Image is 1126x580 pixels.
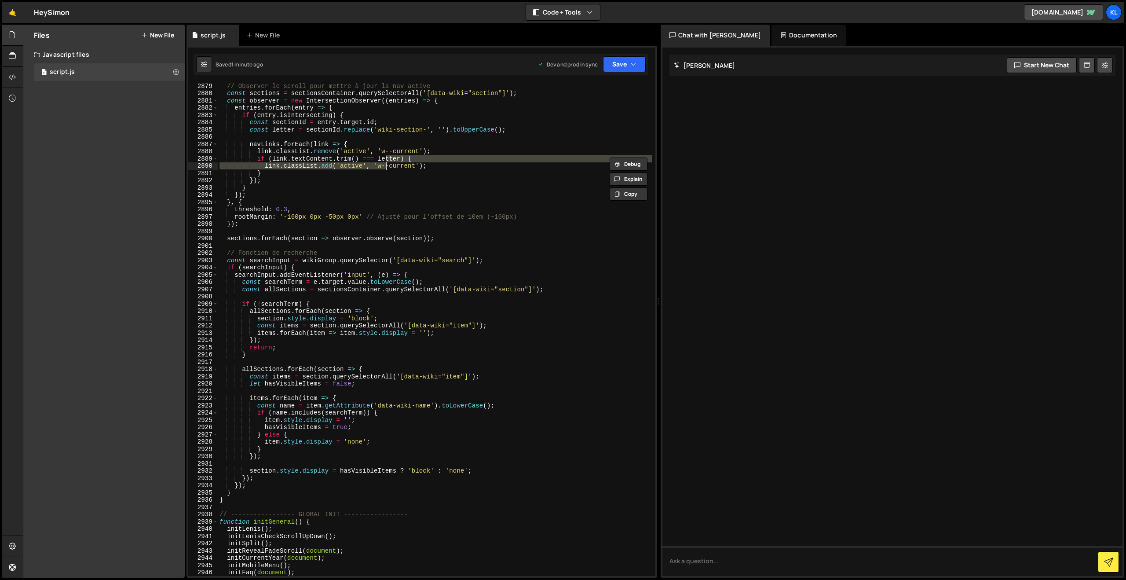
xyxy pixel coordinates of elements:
[34,63,185,81] div: 16083/43150.js
[188,141,218,148] div: 2887
[188,366,218,373] div: 2918
[188,489,218,497] div: 2935
[188,402,218,410] div: 2923
[246,31,283,40] div: New File
[201,31,226,40] div: script.js
[2,2,23,23] a: 🤙
[188,330,218,337] div: 2913
[34,30,50,40] h2: Files
[188,293,218,301] div: 2908
[538,61,598,68] div: Dev and prod in sync
[188,446,218,453] div: 2929
[188,257,218,264] div: 2903
[603,56,646,72] button: Save
[188,438,218,446] div: 2928
[674,61,735,70] h2: [PERSON_NAME]
[188,518,218,526] div: 2939
[610,158,647,171] button: Debug
[188,359,218,366] div: 2917
[188,344,218,352] div: 2915
[526,4,600,20] button: Code + Tools
[188,126,218,134] div: 2885
[188,155,218,163] div: 2889
[188,235,218,242] div: 2900
[188,540,218,547] div: 2942
[188,511,218,518] div: 2938
[188,308,218,315] div: 2910
[661,25,770,46] div: Chat with [PERSON_NAME]
[188,228,218,235] div: 2899
[141,32,174,39] button: New File
[771,25,846,46] div: Documentation
[188,264,218,272] div: 2904
[188,482,218,489] div: 2934
[188,279,218,286] div: 2906
[188,104,218,112] div: 2882
[41,70,47,77] span: 1
[188,170,218,177] div: 2891
[188,191,218,199] div: 2894
[50,68,75,76] div: script.js
[1106,4,1122,20] a: Kl
[188,148,218,155] div: 2888
[188,460,218,468] div: 2931
[188,242,218,250] div: 2901
[188,322,218,330] div: 2912
[188,562,218,569] div: 2945
[23,46,185,63] div: Javascript files
[188,533,218,540] div: 2941
[188,373,218,381] div: 2919
[188,272,218,279] div: 2905
[188,424,218,431] div: 2926
[1024,4,1103,20] a: [DOMAIN_NAME]
[188,199,218,206] div: 2895
[188,90,218,97] div: 2880
[188,547,218,555] div: 2943
[188,133,218,141] div: 2886
[1007,57,1077,73] button: Start new chat
[188,286,218,294] div: 2907
[216,61,263,68] div: Saved
[188,388,218,395] div: 2921
[188,83,218,90] div: 2879
[231,61,263,68] div: 1 minute ago
[610,187,647,201] button: Copy
[188,184,218,192] div: 2893
[188,315,218,323] div: 2911
[188,250,218,257] div: 2902
[188,206,218,213] div: 2896
[188,504,218,511] div: 2937
[188,554,218,562] div: 2944
[188,97,218,105] div: 2881
[34,7,69,18] div: HeySimon
[188,177,218,184] div: 2892
[188,569,218,576] div: 2946
[188,453,218,460] div: 2930
[188,380,218,388] div: 2920
[188,213,218,221] div: 2897
[188,475,218,482] div: 2933
[188,395,218,402] div: 2922
[188,417,218,424] div: 2925
[610,173,647,186] button: Explain
[188,525,218,533] div: 2940
[188,351,218,359] div: 2916
[188,409,218,417] div: 2924
[188,112,218,119] div: 2883
[188,467,218,475] div: 2932
[188,162,218,170] div: 2890
[188,119,218,126] div: 2884
[188,301,218,308] div: 2909
[188,337,218,344] div: 2914
[188,431,218,439] div: 2927
[188,220,218,228] div: 2898
[188,496,218,504] div: 2936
